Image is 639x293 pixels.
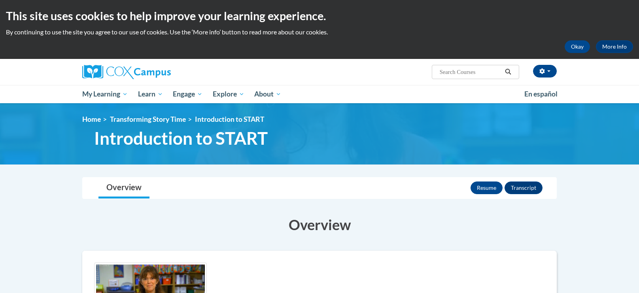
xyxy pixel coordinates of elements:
[110,115,186,123] a: Transforming Story Time
[524,90,558,98] span: En español
[254,89,281,99] span: About
[82,89,128,99] span: My Learning
[565,40,590,53] button: Okay
[213,89,244,99] span: Explore
[471,181,503,194] button: Resume
[502,67,514,77] button: Search
[250,85,287,103] a: About
[138,89,163,99] span: Learn
[519,86,563,102] a: En español
[195,115,264,123] span: Introduction to START
[208,85,250,103] a: Explore
[133,85,168,103] a: Learn
[82,115,101,123] a: Home
[6,8,633,24] h2: This site uses cookies to help improve your learning experience.
[596,40,633,53] a: More Info
[82,65,233,79] a: Cox Campus
[168,85,208,103] a: Engage
[94,128,268,149] span: Introduction to START
[98,178,149,198] a: Overview
[533,65,557,78] button: Account Settings
[505,181,543,194] button: Transcript
[77,85,133,103] a: My Learning
[82,215,557,234] h3: Overview
[82,65,171,79] img: Cox Campus
[173,89,202,99] span: Engage
[70,85,569,103] div: Main menu
[6,28,633,36] p: By continuing to use the site you agree to our use of cookies. Use the ‘More info’ button to read...
[439,67,502,77] input: Search Courses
